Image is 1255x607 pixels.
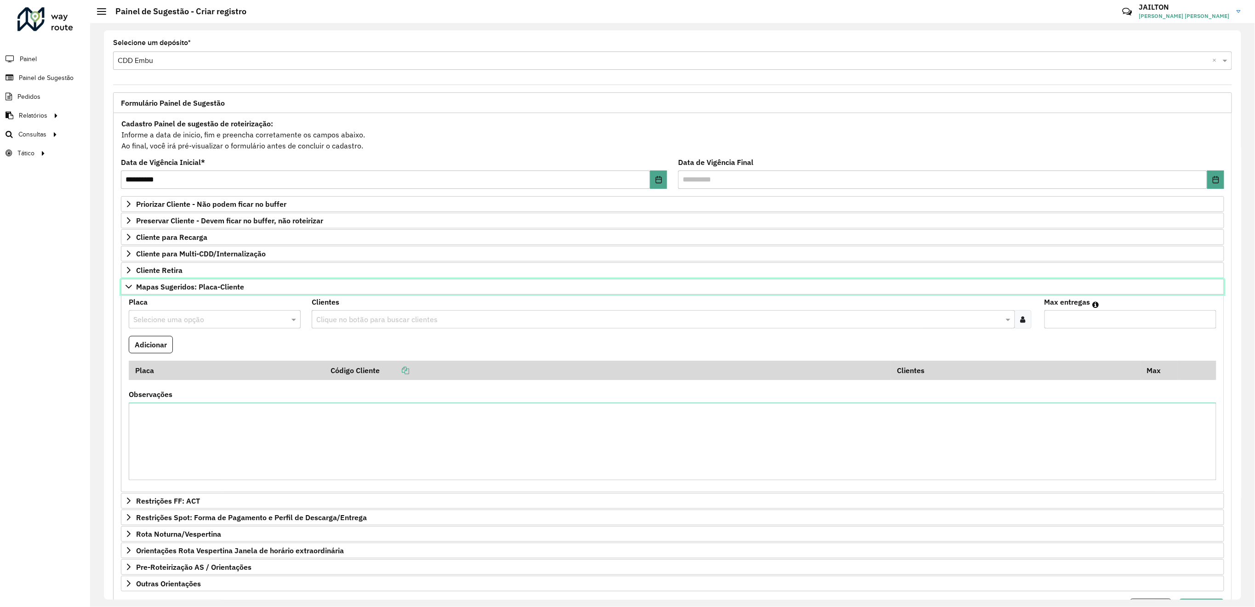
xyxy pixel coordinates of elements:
[136,283,244,290] span: Mapas Sugeridos: Placa-Cliente
[1093,301,1099,308] em: Máximo de clientes que serão colocados na mesma rota com os clientes informados
[891,361,1141,380] th: Clientes
[324,361,891,380] th: Código Cliente
[129,296,148,307] label: Placa
[1141,361,1177,380] th: Max
[129,336,173,353] button: Adicionar
[17,148,34,158] span: Tático
[121,196,1224,212] a: Priorizar Cliente - Não podem ficar no buffer
[19,111,47,120] span: Relatórios
[1139,12,1230,20] span: [PERSON_NAME] [PERSON_NAME]
[121,229,1224,245] a: Cliente para Recarga
[1139,3,1230,11] h3: JAILTON
[136,497,200,505] span: Restrições FF: ACT
[106,6,246,17] h2: Painel de Sugestão - Criar registro
[121,157,205,168] label: Data de Vigência Inicial
[129,389,172,400] label: Observações
[1213,55,1221,66] span: Clear all
[121,246,1224,261] a: Cliente para Multi-CDD/Internalização
[136,200,286,208] span: Priorizar Cliente - Não podem ficar no buffer
[19,73,74,83] span: Painel de Sugestão
[121,510,1224,525] a: Restrições Spot: Forma de Pagamento e Perfil de Descarga/Entrega
[136,547,344,554] span: Orientações Rota Vespertina Janela de horário extraordinária
[121,295,1224,493] div: Mapas Sugeridos: Placa-Cliente
[121,99,225,107] span: Formulário Painel de Sugestão
[678,157,753,168] label: Data de Vigência Final
[136,514,367,521] span: Restrições Spot: Forma de Pagamento e Perfil de Descarga/Entrega
[129,361,324,380] th: Placa
[121,279,1224,295] a: Mapas Sugeridos: Placa-Cliente
[650,170,667,189] button: Choose Date
[18,130,46,139] span: Consultas
[121,213,1224,228] a: Preservar Cliente - Devem ficar no buffer, não roteirizar
[121,559,1224,575] a: Pre-Roteirização AS / Orientações
[136,217,323,224] span: Preservar Cliente - Devem ficar no buffer, não roteirizar
[136,563,251,571] span: Pre-Roteirização AS / Orientações
[1117,2,1137,22] a: Contato Rápido
[1207,170,1224,189] button: Choose Date
[20,54,37,64] span: Painel
[312,296,339,307] label: Clientes
[121,493,1224,509] a: Restrições FF: ACT
[136,250,266,257] span: Cliente para Multi-CDD/Internalização
[121,118,1224,152] div: Informe a data de inicio, fim e preencha corretamente os campos abaixo. Ao final, você irá pré-vi...
[380,366,409,375] a: Copiar
[17,92,40,102] span: Pedidos
[136,530,221,538] span: Rota Noturna/Vespertina
[113,37,191,48] label: Selecione um depósito
[121,526,1224,542] a: Rota Noturna/Vespertina
[1044,296,1090,307] label: Max entregas
[121,576,1224,591] a: Outras Orientações
[121,119,273,128] strong: Cadastro Painel de sugestão de roteirização:
[121,543,1224,558] a: Orientações Rota Vespertina Janela de horário extraordinária
[136,580,201,587] span: Outras Orientações
[136,233,207,241] span: Cliente para Recarga
[121,262,1224,278] a: Cliente Retira
[136,267,183,274] span: Cliente Retira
